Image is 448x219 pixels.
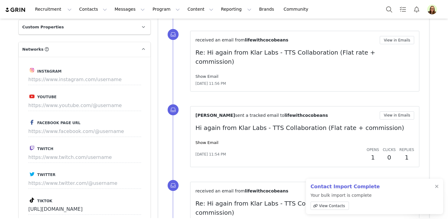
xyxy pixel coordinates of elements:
span: Facebook Page URL [37,121,80,125]
a: Tasks [396,2,410,16]
button: Reporting [217,2,255,16]
span: lifewithcocobeans [245,38,288,42]
button: Messages [111,2,148,16]
span: View Contacts [319,203,345,209]
img: grin logo [5,7,26,13]
input: https://www.instagram.com/username [28,74,141,85]
span: Opens [367,148,379,152]
input: https://www.youtube.com/@username [28,100,141,111]
span: [DATE] 11:56 PM [195,81,226,86]
img: instagram.svg [30,68,34,73]
button: View in Emails [380,36,414,44]
span: lifewithcocobeans [284,113,328,118]
img: be672b5a-60c6-4a64-905e-1ebdc92eaccf.png [427,5,437,14]
span: [DATE] 11:54 PM [195,152,226,157]
span: [PERSON_NAME] [195,113,235,118]
button: Program [149,2,183,16]
p: Re: Hi again from Klar Labs - TTS Collaboration (Flat rate + commission) [195,48,414,66]
span: Twitch [37,147,53,151]
input: https://www.twitch.com/username [28,152,141,163]
span: received an email from [195,38,245,42]
span: Replies [399,148,414,152]
button: Search [382,2,396,16]
button: View in Emails [380,111,414,120]
span: Custom Properties [22,24,64,30]
span: received an email from [195,188,245,193]
span: Clicks [383,148,396,152]
p: Re: Hi again from Klar Labs - TTS Collaboration (Flat rate + commission) [195,199,414,217]
a: View Contacts [311,202,349,210]
button: Recruitment [31,2,75,16]
button: Content [184,2,217,16]
button: Notifications [410,2,423,16]
span: Networks [22,46,44,52]
input: https://www.facebook.com/@username [28,126,141,137]
a: Community [280,2,315,16]
input: https://www.twitter.com/@username [28,178,141,189]
button: Contacts [76,2,111,16]
h2: Contact Import Complete [311,183,380,190]
p: Hi again from Klar Labs - TTS Collaboration (Flat rate + commission) [195,123,414,132]
button: Profile [424,5,443,14]
span: lifewithcocobeans [245,188,288,193]
span: sent a tracked email to [235,113,284,118]
span: Youtube [37,95,56,99]
span: Twitter [37,173,55,177]
a: Show Email [195,140,218,145]
span: Instagram [37,69,62,74]
input: https://www.tiktok.com/@username [28,204,141,215]
a: Brands [255,2,279,16]
p: Your bulk import is complete [311,192,380,212]
body: Rich Text Area. Press ALT-0 for help. [5,5,250,12]
h2: 1 [367,153,379,162]
h2: 0 [383,153,396,162]
span: Tiktok [37,199,52,203]
h2: 1 [399,153,414,162]
a: Show Email [195,74,218,79]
